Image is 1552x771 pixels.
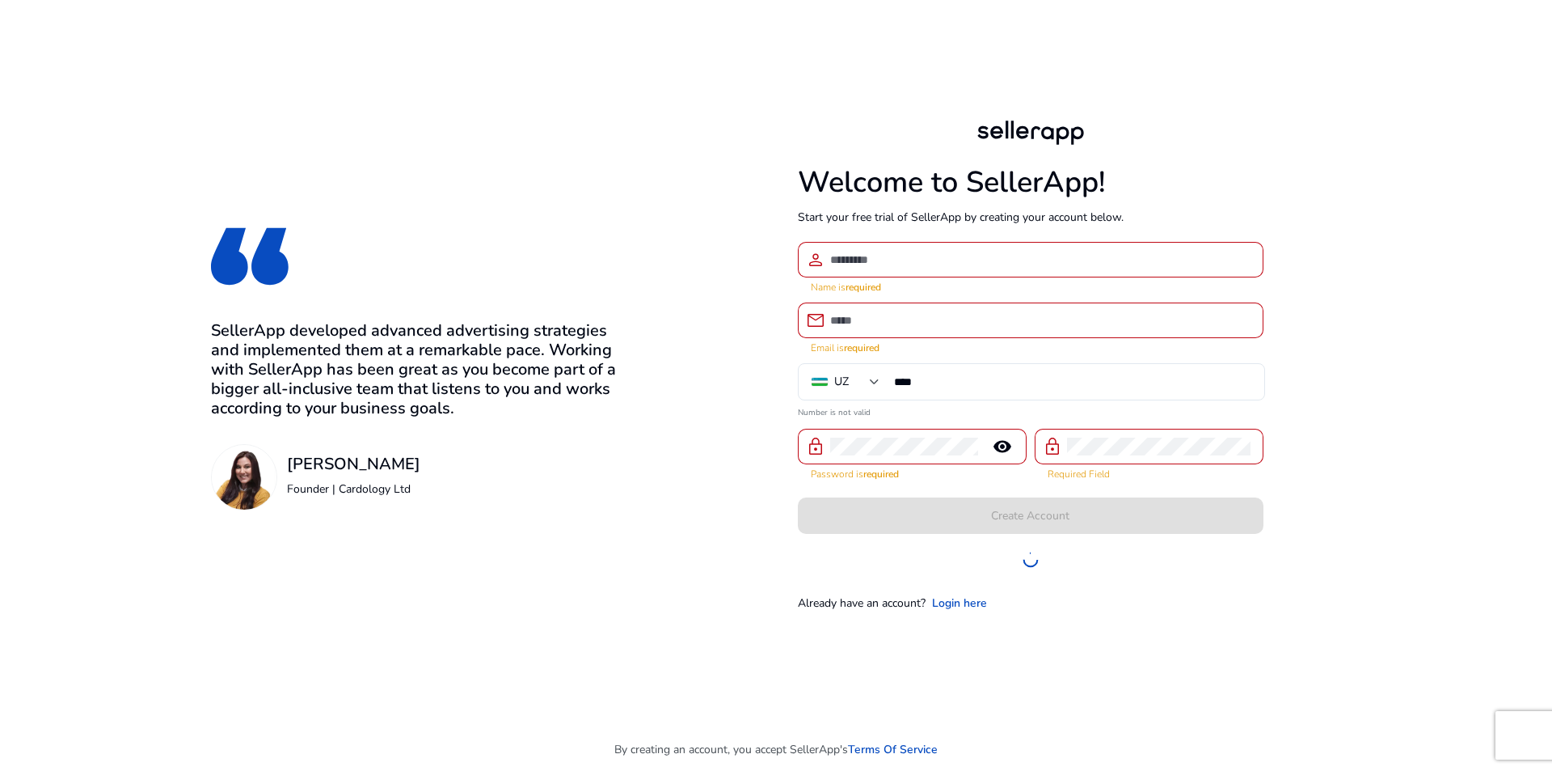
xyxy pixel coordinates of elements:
[211,321,625,418] h3: SellerApp developed advanced advertising strategies and implemented them at a remarkable pace. Wo...
[844,341,879,354] strong: required
[798,209,1263,226] p: Start your free trial of SellerApp by creating your account below.
[1043,437,1062,456] span: lock
[846,281,881,294] strong: required
[287,455,420,474] h3: [PERSON_NAME]
[834,373,849,391] div: UZ
[983,437,1022,456] mat-icon: remove_red_eye
[798,595,926,612] p: Already have an account?
[806,437,825,456] span: lock
[811,277,1250,294] mat-error: Name is
[932,595,987,612] a: Login here
[811,464,1014,481] mat-error: Password is
[811,338,1250,355] mat-error: Email is
[848,741,938,758] a: Terms Of Service
[798,165,1263,200] h1: Welcome to SellerApp!
[863,468,899,481] strong: required
[806,311,825,330] span: email
[806,250,825,269] span: person
[798,402,1263,419] mat-error: Number is not valid
[1048,464,1250,481] mat-error: Required Field
[287,481,420,498] p: Founder | Cardology Ltd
